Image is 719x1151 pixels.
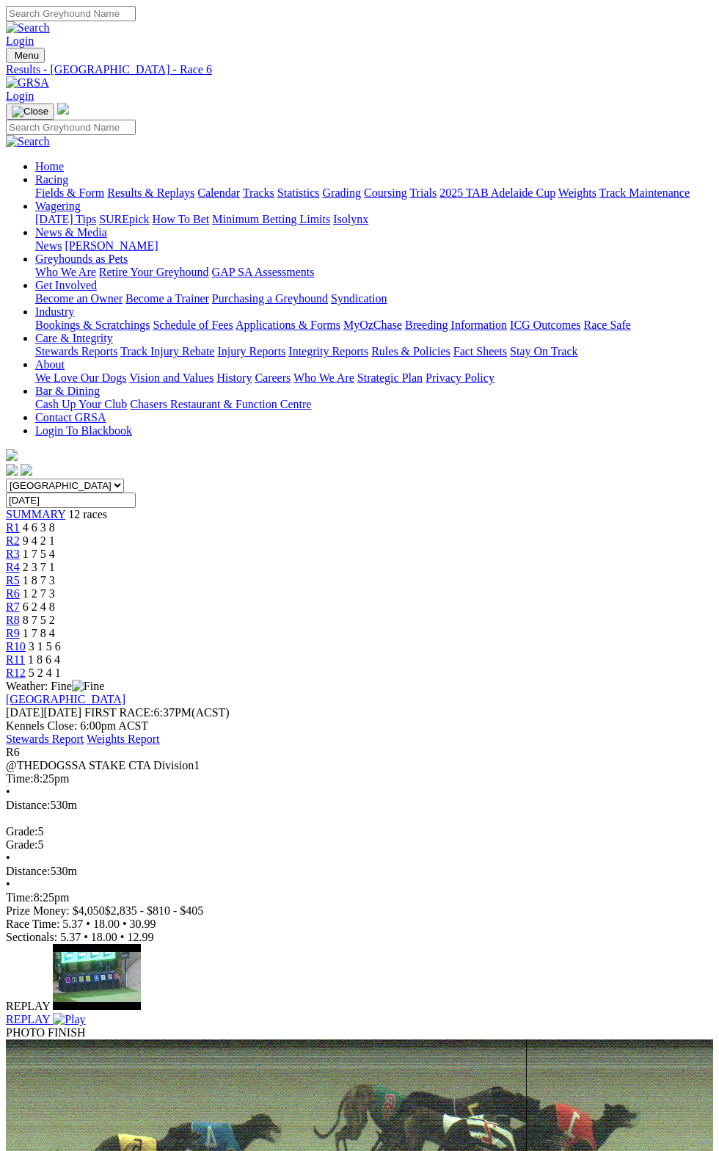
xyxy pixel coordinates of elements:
[6,799,50,811] span: Distance:
[99,266,209,278] a: Retire Your Greyhound
[6,1000,713,1026] a: REPLAY Play
[35,200,81,212] a: Wagering
[6,653,25,666] span: R11
[6,772,34,785] span: Time:
[6,865,50,877] span: Distance:
[510,319,580,331] a: ICG Outcomes
[35,332,113,344] a: Care & Integrity
[87,733,160,745] a: Weights Report
[35,411,106,424] a: Contact GRSA
[6,21,50,35] img: Search
[6,76,49,90] img: GRSA
[6,600,20,613] a: R7
[409,186,437,199] a: Trials
[510,345,577,357] a: Stay On Track
[6,891,34,904] span: Time:
[57,103,69,115] img: logo-grsa-white.png
[6,104,54,120] button: Toggle navigation
[23,587,55,600] span: 1 2 7 3
[216,371,252,384] a: History
[35,305,74,318] a: Industry
[6,667,26,679] span: R12
[35,213,713,226] div: Wagering
[6,878,10,890] span: •
[35,279,97,291] a: Get Involved
[6,614,20,626] a: R8
[21,464,32,476] img: twitter.svg
[6,719,713,733] div: Kennels Close: 6:00pm ACST
[6,799,713,812] div: 530m
[583,319,630,331] a: Race Safe
[120,345,214,357] a: Track Injury Rebate
[331,292,387,305] a: Syndication
[6,891,713,904] div: 8:25pm
[35,371,713,385] div: About
[236,319,340,331] a: Applications & Forms
[6,838,713,852] div: 5
[6,640,26,653] span: R10
[29,667,61,679] span: 5 2 4 1
[6,548,20,560] span: R3
[6,865,713,878] div: 530m
[15,50,39,61] span: Menu
[23,574,55,587] span: 1 8 7 3
[364,186,407,199] a: Coursing
[86,918,90,930] span: •
[35,239,62,252] a: News
[6,508,65,520] span: SUMMARY
[6,772,713,785] div: 8:25pm
[6,574,20,587] span: R5
[6,733,84,745] a: Stewards Report
[405,319,507,331] a: Breeding Information
[6,1013,50,1025] span: REPLAY
[35,385,100,397] a: Bar & Dining
[599,186,690,199] a: Track Maintenance
[35,292,713,305] div: Get Involved
[6,587,20,600] span: R6
[35,319,713,332] div: Industry
[120,931,125,943] span: •
[29,640,61,653] span: 3 1 5 6
[84,931,88,943] span: •
[6,918,59,930] span: Race Time:
[288,345,368,357] a: Integrity Reports
[197,186,240,199] a: Calendar
[6,838,38,851] span: Grade:
[6,759,713,772] div: @THEDOGSSA STAKE CTA Division1
[212,292,328,305] a: Purchasing a Greyhound
[23,548,55,560] span: 1 7 5 4
[6,493,136,508] input: Select date
[6,852,10,864] span: •
[6,706,44,719] span: [DATE]
[6,706,81,719] span: [DATE]
[6,825,713,838] div: 5
[153,213,210,225] a: How To Bet
[35,253,128,265] a: Greyhounds as Pets
[6,35,34,47] a: Login
[343,319,402,331] a: MyOzChase
[6,449,18,461] img: logo-grsa-white.png
[35,186,713,200] div: Racing
[6,135,50,148] img: Search
[6,904,713,918] div: Prize Money: $4,050
[127,931,153,943] span: 12.99
[84,706,230,719] span: 6:37PM(ACST)
[23,614,55,626] span: 8 7 5 2
[35,266,96,278] a: Who We Are
[65,239,158,252] a: [PERSON_NAME]
[6,627,20,639] a: R9
[130,918,156,930] span: 30.99
[23,561,55,573] span: 2 3 7 1
[23,600,55,613] span: 6 2 4 8
[125,292,209,305] a: Become a Trainer
[129,371,213,384] a: Vision and Values
[35,239,713,253] div: News & Media
[212,266,315,278] a: GAP SA Assessments
[6,534,20,547] span: R2
[6,561,20,573] a: R4
[72,680,104,693] img: Fine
